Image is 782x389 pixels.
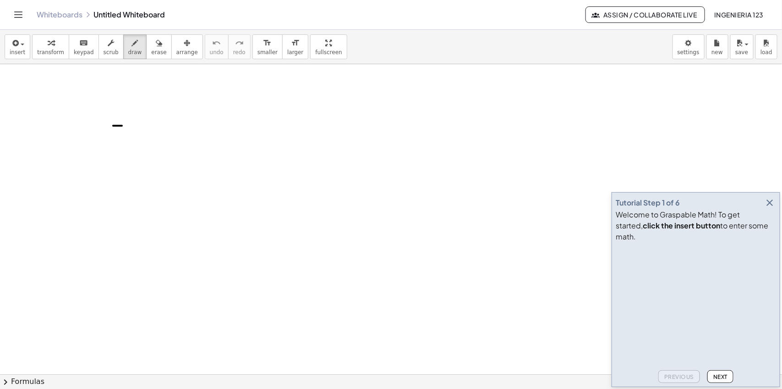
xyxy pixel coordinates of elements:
i: redo [235,38,244,49]
button: new [706,34,728,59]
span: settings [678,49,700,56]
button: keyboardkeypad [69,34,99,59]
i: keyboard [79,38,88,49]
span: scrub [104,49,119,56]
button: erase [146,34,171,59]
span: larger [287,49,303,56]
span: transform [37,49,64,56]
button: scrub [98,34,124,59]
span: new [711,49,723,56]
span: arrange [176,49,198,56]
button: Toggle navigation [11,7,26,22]
button: transform [32,34,69,59]
button: draw [123,34,147,59]
button: settings [673,34,705,59]
i: undo [212,38,221,49]
button: save [730,34,754,59]
span: Next [713,373,727,380]
span: insert [10,49,25,56]
div: Welcome to Graspable Math! To get started, to enter some math. [616,209,776,242]
span: ingenieria 123 [714,11,764,19]
span: undo [210,49,224,56]
i: format_size [291,38,300,49]
span: redo [233,49,246,56]
button: format_sizesmaller [252,34,283,59]
i: format_size [263,38,272,49]
span: keypad [74,49,94,56]
span: save [735,49,748,56]
a: Whiteboards [37,10,82,19]
button: arrange [171,34,203,59]
button: load [755,34,777,59]
button: insert [5,34,30,59]
span: smaller [257,49,278,56]
span: Assign / Collaborate Live [593,11,697,19]
button: ingenieria 123 [707,6,771,23]
span: fullscreen [315,49,342,56]
button: redoredo [228,34,251,59]
span: load [760,49,772,56]
span: draw [128,49,142,56]
button: undoundo [205,34,229,59]
b: click the insert button [643,221,720,230]
button: fullscreen [310,34,347,59]
button: Assign / Collaborate Live [585,6,705,23]
div: Tutorial Step 1 of 6 [616,197,680,208]
button: Next [707,370,733,383]
span: erase [151,49,166,56]
button: format_sizelarger [282,34,308,59]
